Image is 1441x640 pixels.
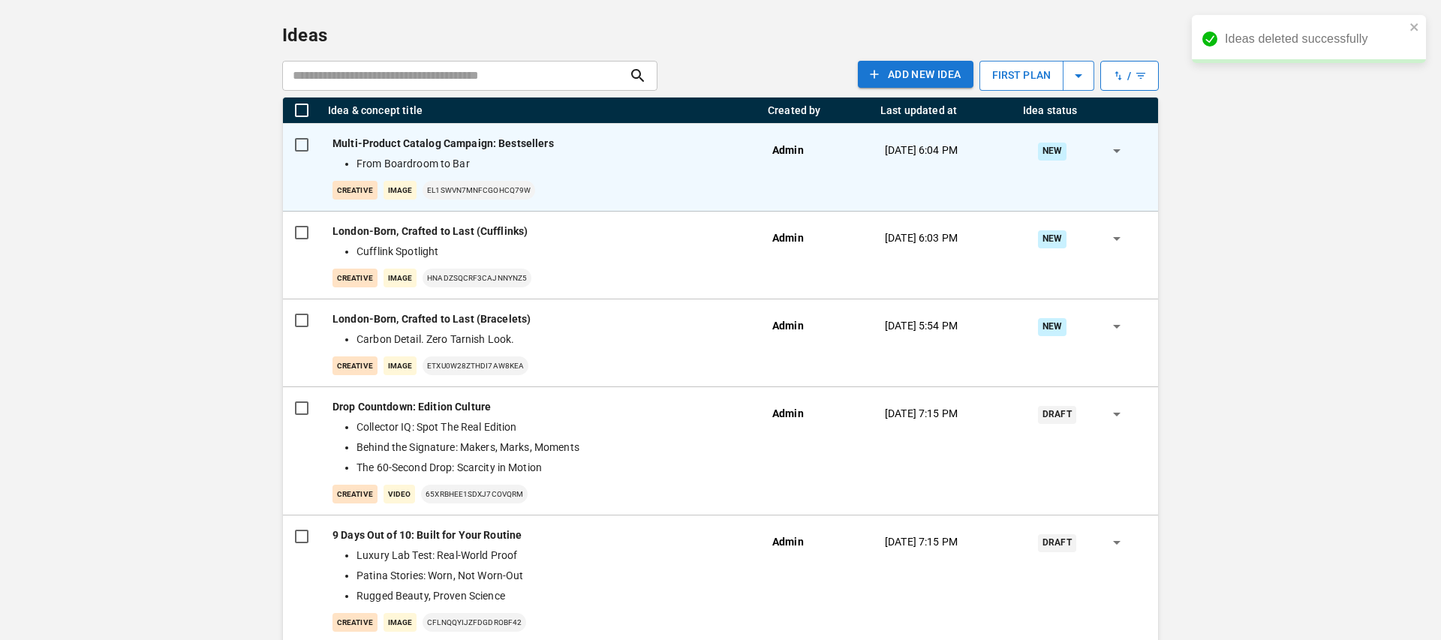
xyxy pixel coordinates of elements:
[423,356,528,375] p: ETXU0W28zthdi7aW8kEa
[356,548,742,563] li: Luxury Lab Test: Real-World Proof
[1004,107,1012,114] button: Menu
[423,613,526,632] p: cflnqQyIjZFDgdRobf42
[332,527,748,543] p: 9 Days Out of 10: Built for Your Routine
[332,613,378,632] p: creative
[356,419,742,435] li: Collector IQ: Spot The Real Edition
[356,440,742,455] li: Behind the Signature: Makers, Marks, Moments
[768,104,821,116] div: Created by
[885,406,958,422] p: [DATE] 7:15 PM
[332,269,378,287] p: creative
[332,181,378,200] p: creative
[1038,406,1076,423] div: Draft
[332,399,748,415] p: Drop Countdown: Edition Culture
[858,61,973,91] a: Add NEW IDEA
[862,107,869,114] button: Menu
[1038,230,1066,248] div: New
[980,59,1063,92] p: first plan
[880,104,957,116] div: Last updated at
[772,230,804,246] p: Admin
[423,269,531,287] p: HnaDZsQCRf3cajnNYnz5
[423,181,535,200] p: el1sWvN7mnFcGOhCQ79W
[332,311,748,327] p: London-Born, Crafted to Last (Bracelets)
[332,224,748,239] p: London‑Born, Crafted to Last (Cufflinks)
[356,588,742,604] li: Rugged Beauty, Proven Science
[885,534,958,550] p: [DATE] 7:15 PM
[384,269,417,287] p: Image
[885,318,958,334] p: [DATE] 5:54 PM
[772,318,804,334] p: Admin
[858,61,973,89] button: Add NEW IDEA
[885,143,958,158] p: [DATE] 6:04 PM
[356,568,742,584] li: Patina Stories: Worn, Not Worn-Out
[384,613,417,632] p: Image
[749,107,757,114] button: Menu
[772,143,804,158] p: Admin
[328,104,423,116] div: Idea & concept title
[421,485,528,503] p: 65XRbHee1sdxj7cOVqrm
[356,332,742,347] li: Carbon Detail. Zero Tarnish Look.
[282,22,1159,49] p: Ideas
[356,460,742,476] li: The 60-Second Drop: Scarcity in Motion
[1038,318,1066,335] div: New
[1023,104,1078,116] div: Idea status
[384,356,417,375] p: Image
[384,181,417,200] p: Image
[356,244,742,260] li: Cufflink Spotlight
[384,485,415,503] p: Video
[1038,534,1076,551] div: Draft
[979,61,1094,91] button: first plan
[772,406,804,422] p: Admin
[1038,143,1066,160] div: New
[885,230,958,246] p: [DATE] 6:03 PM
[332,136,748,152] p: Multi-Product Catalog Campaign: Bestsellers
[1225,30,1405,48] div: Ideas deleted successfully
[332,356,378,375] p: creative
[332,485,378,503] p: creative
[356,156,742,172] li: From Boardroom to Bar
[1147,107,1154,114] button: Menu
[1409,21,1420,35] button: close
[772,534,804,550] p: Admin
